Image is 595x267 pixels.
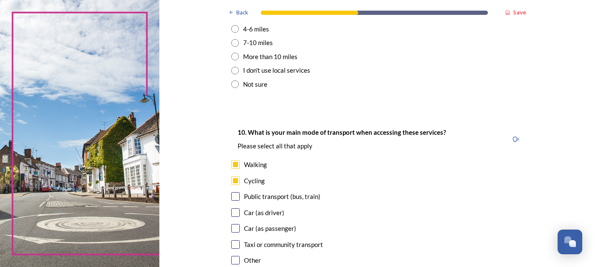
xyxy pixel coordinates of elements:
[243,52,297,62] div: More than 10 miles
[513,9,526,16] strong: Save
[244,240,323,250] div: Taxi or community transport
[243,38,273,48] div: 7-10 miles
[243,65,310,75] div: I don't use local services
[244,192,320,202] div: Public transport (bus, train)
[244,208,284,218] div: Car (as driver)
[243,24,269,34] div: 4-6 miles
[244,176,265,186] div: Cycling
[558,230,582,254] button: Open Chat
[238,142,446,151] p: Please select all that apply
[244,160,267,170] div: Walking
[238,128,446,136] strong: 10. What is your main mode of transport when accessing these services?
[243,80,267,89] div: Not sure
[244,256,261,265] div: Other
[244,224,296,233] div: Car (as passenger)
[236,9,248,17] span: Back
